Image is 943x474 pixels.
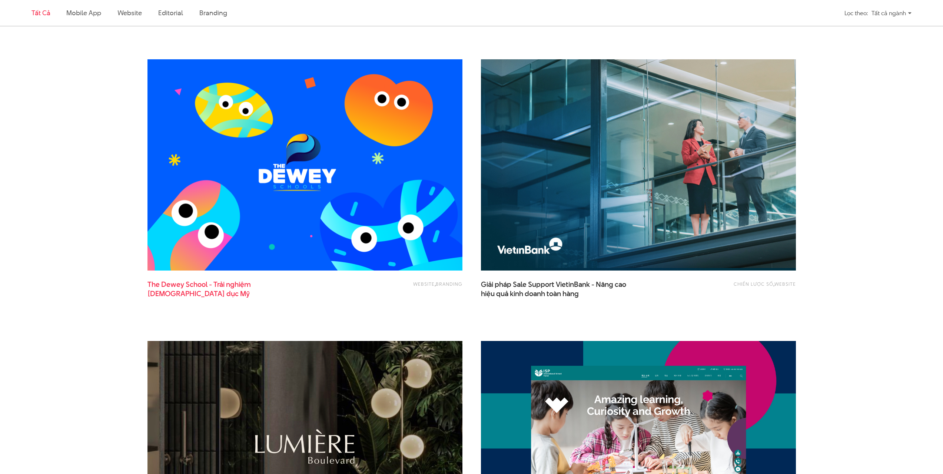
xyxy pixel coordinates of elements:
[670,280,796,295] div: ,
[336,280,462,295] div: ,
[147,280,296,298] a: The Dewey School - Trải nghiệm [DEMOGRAPHIC_DATA] dục Mỹ
[186,279,207,289] span: School
[481,280,629,298] span: Giải pháp Sale Support VietinBank - Nâng cao
[734,281,773,287] a: Chiến lược số
[436,281,462,287] a: Branding
[213,279,225,289] span: Trải
[147,289,225,299] span: [DEMOGRAPHIC_DATA]
[481,59,796,271] img: Sale support VietinBank
[226,279,251,289] span: nghiệm
[209,279,212,289] span: -
[481,280,629,298] a: Giải pháp Sale Support VietinBank - Nâng caohiệu quả kinh doanh toàn hàng
[199,8,227,17] a: Branding
[161,279,184,289] span: Dewey
[481,289,579,299] span: hiệu quả kinh doanh toàn hàng
[240,289,250,299] span: Mỹ
[147,59,462,271] img: TDS the dewey school
[117,8,142,17] a: Website
[226,289,239,299] span: dục
[413,281,435,287] a: Website
[147,279,160,289] span: The
[158,8,183,17] a: Editorial
[774,281,796,287] a: Website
